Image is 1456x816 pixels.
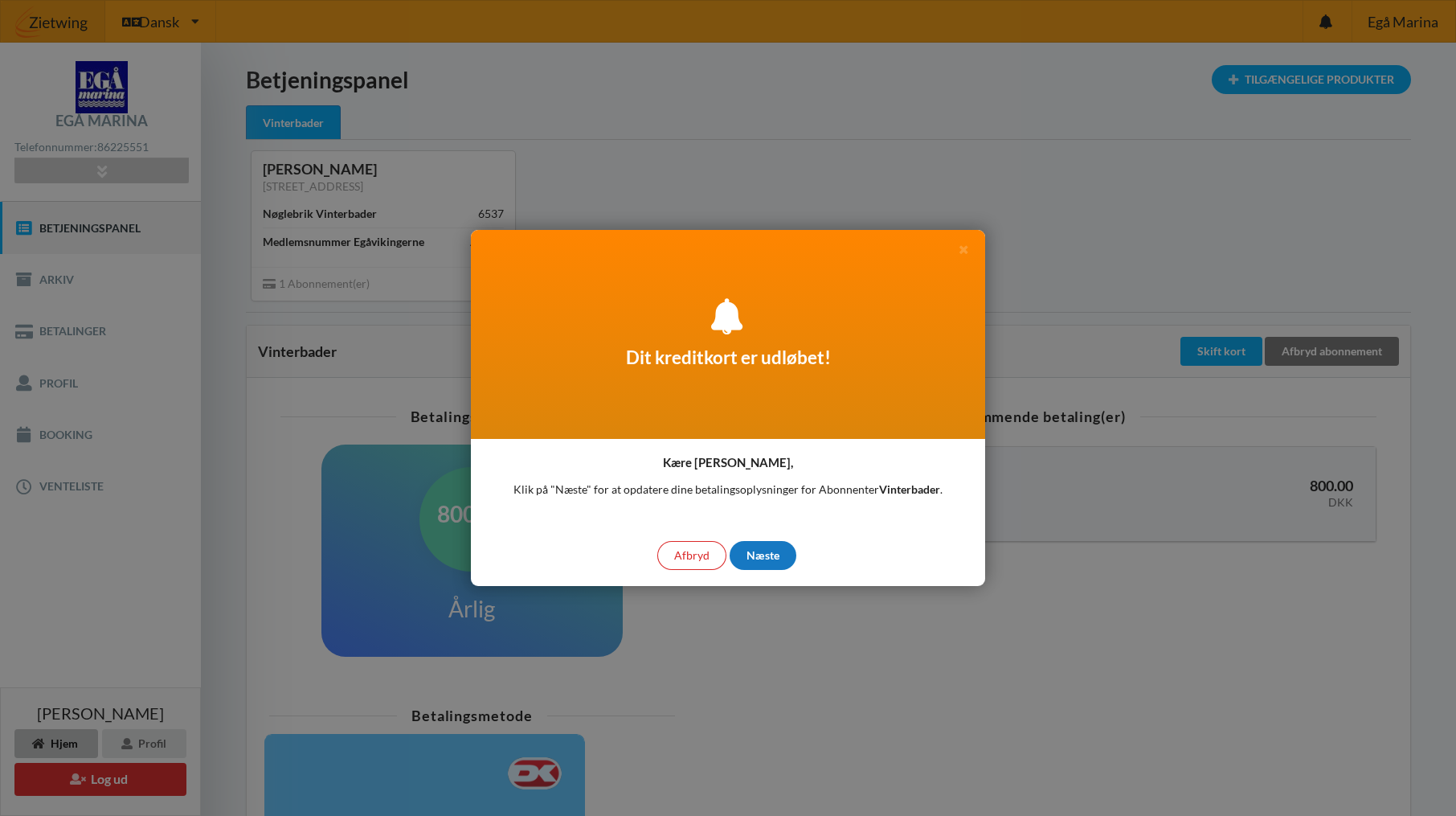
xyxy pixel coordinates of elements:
[730,541,796,570] div: Næste
[471,230,985,439] div: Dit kreditkort er udløbet!
[657,541,726,570] div: Afbryd
[879,482,940,496] b: Vinterbader
[663,455,793,470] h4: Kære [PERSON_NAME],
[513,482,943,498] p: Klik på "Næste" for at opdatere dine betalingsoplysninger for Abonnenter .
